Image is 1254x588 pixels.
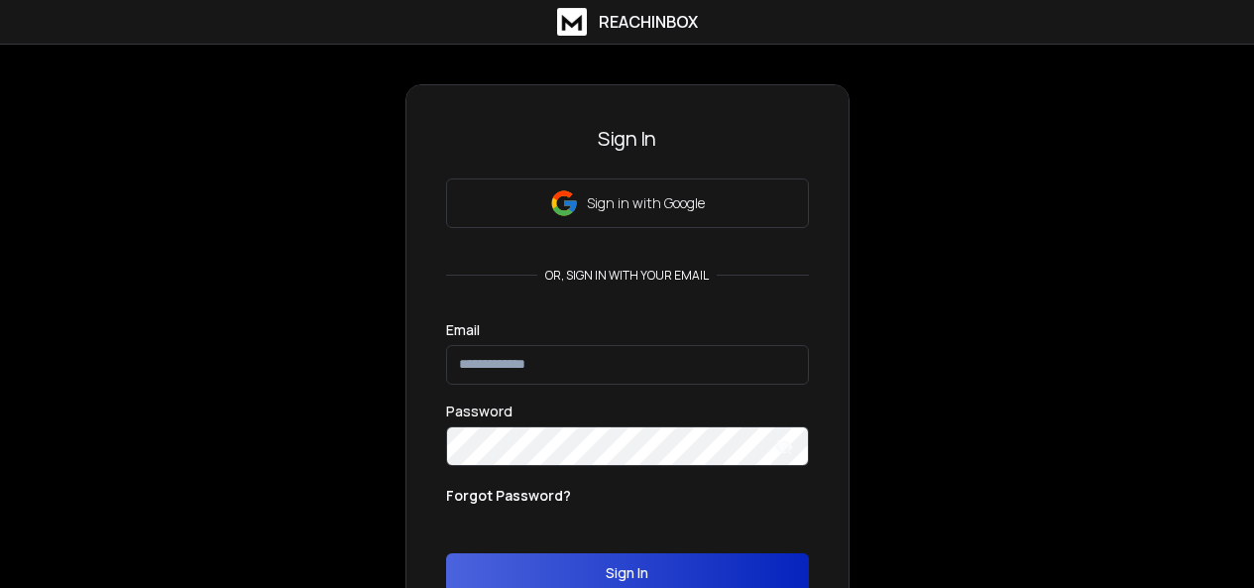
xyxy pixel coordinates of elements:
[446,125,809,153] h3: Sign In
[599,10,698,34] h1: ReachInbox
[557,8,698,36] a: ReachInbox
[446,486,571,506] p: Forgot Password?
[446,323,480,337] label: Email
[557,8,587,36] img: logo
[446,178,809,228] button: Sign in with Google
[537,268,717,284] p: or, sign in with your email
[587,193,705,213] p: Sign in with Google
[446,405,513,418] label: Password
